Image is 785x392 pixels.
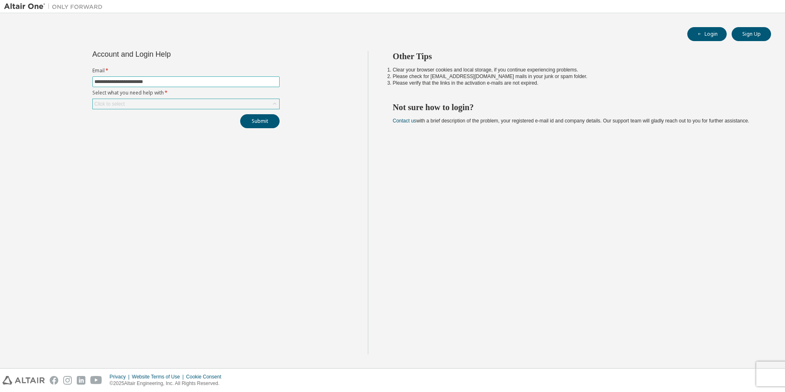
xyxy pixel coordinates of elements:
label: Select what you need help with [92,90,280,96]
p: © 2025 Altair Engineering, Inc. All Rights Reserved. [110,380,226,387]
button: Sign Up [732,27,771,41]
div: Click to select [94,101,125,107]
li: Clear your browser cookies and local storage, if you continue experiencing problems. [393,67,757,73]
img: instagram.svg [63,376,72,385]
div: Cookie Consent [186,374,226,380]
label: Email [92,67,280,74]
img: youtube.svg [90,376,102,385]
li: Please verify that the links in the activation e-mails are not expired. [393,80,757,86]
div: Click to select [93,99,279,109]
span: with a brief description of the problem, your registered e-mail id and company details. Our suppo... [393,118,749,124]
h2: Not sure how to login? [393,102,757,113]
button: Submit [240,114,280,128]
img: Altair One [4,2,107,11]
img: altair_logo.svg [2,376,45,385]
a: Contact us [393,118,416,124]
div: Website Terms of Use [132,374,186,380]
div: Account and Login Help [92,51,242,58]
button: Login [687,27,727,41]
li: Please check for [EMAIL_ADDRESS][DOMAIN_NAME] mails in your junk or spam folder. [393,73,757,80]
h2: Other Tips [393,51,757,62]
img: linkedin.svg [77,376,85,385]
div: Privacy [110,374,132,380]
img: facebook.svg [50,376,58,385]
